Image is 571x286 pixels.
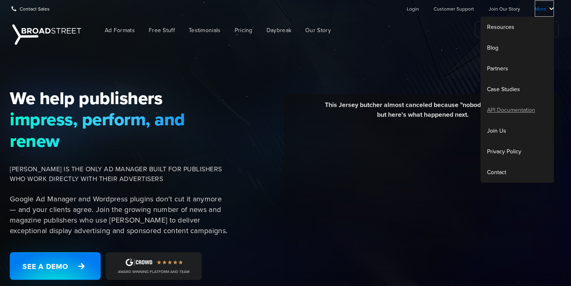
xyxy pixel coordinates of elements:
a: Resources [481,17,554,37]
a: Ad Formats [99,21,141,39]
a: Blog [481,37,554,58]
a: Join Our Story [489,0,520,17]
p: Google Ad Manager and Wordpress plugins don't cut it anymore — and your clients agree. Join the g... [10,194,229,236]
a: Login [407,0,419,17]
a: Daybreak [260,21,298,39]
a: Partners [481,58,554,79]
div: This Jersey butcher almost canceled because "nobody saw his ad," but here's what happened next. [290,100,555,126]
span: Free Stuff [149,26,175,35]
a: Our Story [299,21,337,39]
a: Customer Support [434,0,474,17]
span: impress, perform, and renew [10,109,229,151]
a: Case Studies [481,79,554,100]
span: Pricing [235,26,253,35]
a: API Documentation [481,100,554,120]
a: Testimonials [183,21,227,39]
a: See a Demo [10,252,101,280]
span: Our Story [305,26,331,35]
span: [PERSON_NAME] IS THE ONLY AD MANAGER BUILT FOR PUBLISHERS WHO WORK DIRECTLY WITH THEIR ADVERTISERS [10,164,229,184]
a: More [535,0,554,17]
nav: Main [86,17,559,44]
a: Join Us [481,120,554,141]
span: Ad Formats [105,26,135,35]
span: Testimonials [189,26,221,35]
img: Broadstreet | The Ad Manager for Small Publishers [12,24,81,45]
a: Contact Sales [11,0,50,17]
span: We help publishers [10,87,229,109]
iframe: YouTube video player [290,126,555,274]
a: See What's Possible [475,21,559,37]
a: Contact [481,162,554,183]
a: Privacy Policy [481,141,554,162]
a: Pricing [229,21,259,39]
a: Free Stuff [143,21,181,39]
span: Daybreak [267,26,291,35]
